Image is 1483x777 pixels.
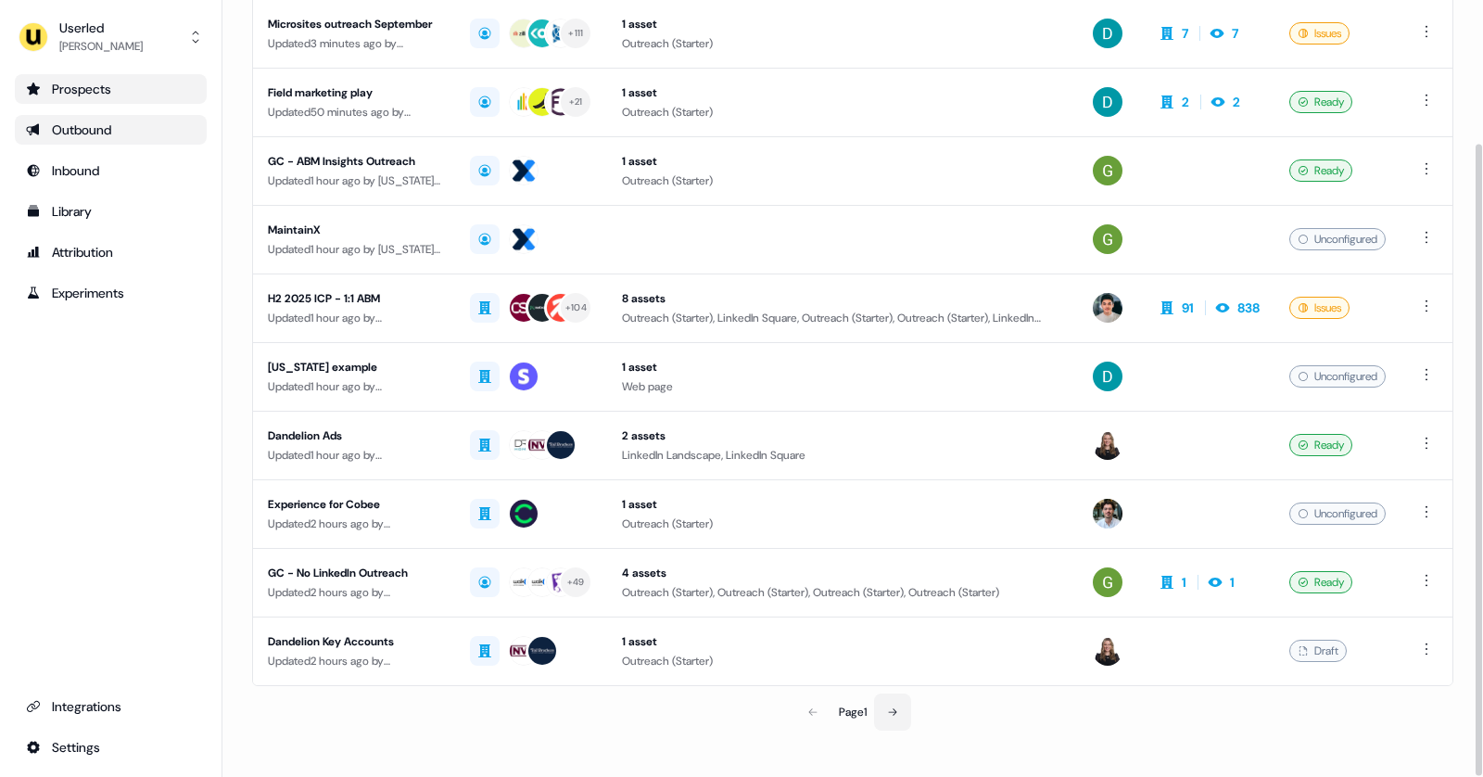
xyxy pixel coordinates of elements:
[268,83,440,102] div: Field marketing play
[622,358,1063,376] div: 1 asset
[268,172,440,190] div: Updated 1 hour ago by [US_STATE][PERSON_NAME]
[1182,24,1188,43] div: 7
[15,15,207,59] button: Userled[PERSON_NAME]
[268,564,440,582] div: GC - No LinkedIn Outreach
[1093,224,1122,254] img: Georgia
[1093,362,1122,391] img: David
[622,172,1063,190] div: Outreach (Starter)
[622,34,1063,53] div: Outreach (Starter)
[622,152,1063,171] div: 1 asset
[268,103,440,121] div: Updated 50 minutes ago by [PERSON_NAME]
[622,427,1063,445] div: 2 assets
[622,632,1063,651] div: 1 asset
[1289,571,1352,593] div: Ready
[1289,159,1352,182] div: Ready
[839,703,867,721] div: Page 1
[268,427,440,445] div: Dandelion Ads
[1289,434,1352,456] div: Ready
[268,309,440,327] div: Updated 1 hour ago by [PERSON_NAME]
[268,632,440,651] div: Dandelion Key Accounts
[1289,503,1386,525] div: Unconfigured
[1093,499,1122,529] img: Tristan
[622,289,1063,308] div: 8 assets
[1232,24,1238,43] div: 7
[26,243,196,261] div: Attribution
[268,240,440,259] div: Updated 1 hour ago by [US_STATE][PERSON_NAME]
[622,652,1063,670] div: Outreach (Starter)
[567,574,585,591] div: + 49
[1182,573,1186,592] div: 1
[1093,567,1122,597] img: Georgia
[268,652,440,670] div: Updated 2 hours ago by [PERSON_NAME]
[268,446,440,465] div: Updated 1 hour ago by [PERSON_NAME]
[1230,573,1235,592] div: 1
[1289,297,1350,319] div: Issues
[565,299,587,316] div: + 104
[268,289,440,308] div: H2 2025 ICP - 1:1 ABM
[268,515,440,533] div: Updated 2 hours ago by [PERSON_NAME]
[268,377,440,396] div: Updated 1 hour ago by [PERSON_NAME]
[15,692,207,721] a: Go to integrations
[1093,636,1122,666] img: Geneviève
[1093,156,1122,185] img: Georgia
[26,202,196,221] div: Library
[1289,228,1386,250] div: Unconfigured
[1182,299,1194,317] div: 91
[622,583,1063,602] div: Outreach (Starter), Outreach (Starter), Outreach (Starter), Outreach (Starter)
[268,495,440,514] div: Experience for Cobee
[15,156,207,185] a: Go to Inbound
[1289,365,1386,388] div: Unconfigured
[622,515,1063,533] div: Outreach (Starter)
[1233,93,1240,111] div: 2
[1182,93,1189,111] div: 2
[15,74,207,104] a: Go to prospects
[622,83,1063,102] div: 1 asset
[1237,299,1260,317] div: 838
[268,221,440,239] div: MaintainX
[268,34,440,53] div: Updated 3 minutes ago by [PERSON_NAME]
[59,37,143,56] div: [PERSON_NAME]
[15,278,207,308] a: Go to experiments
[26,697,196,716] div: Integrations
[26,121,196,139] div: Outbound
[622,309,1063,327] div: Outreach (Starter), LinkedIn Square, Outreach (Starter), Outreach (Starter), LinkedIn Square, Lin...
[1289,640,1347,662] div: Draft
[15,237,207,267] a: Go to attribution
[1093,87,1122,117] img: David
[268,152,440,171] div: GC - ABM Insights Outreach
[622,103,1063,121] div: Outreach (Starter)
[26,80,196,98] div: Prospects
[268,15,440,33] div: Microsites outreach September
[1289,22,1350,45] div: Issues
[622,15,1063,33] div: 1 asset
[569,94,583,110] div: + 21
[622,446,1063,465] div: LinkedIn Landscape, LinkedIn Square
[15,732,207,762] a: Go to integrations
[268,583,440,602] div: Updated 2 hours ago by [US_STATE][PERSON_NAME]
[15,197,207,226] a: Go to templates
[59,19,143,37] div: Userled
[26,284,196,302] div: Experiments
[1093,19,1122,48] img: David
[1093,293,1122,323] img: Vincent
[622,377,1063,396] div: Web page
[268,358,440,376] div: [US_STATE] example
[1289,91,1352,113] div: Ready
[622,564,1063,582] div: 4 assets
[26,738,196,757] div: Settings
[622,495,1063,514] div: 1 asset
[568,25,583,42] div: + 111
[1093,430,1122,460] img: Geneviève
[26,161,196,180] div: Inbound
[15,115,207,145] a: Go to outbound experience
